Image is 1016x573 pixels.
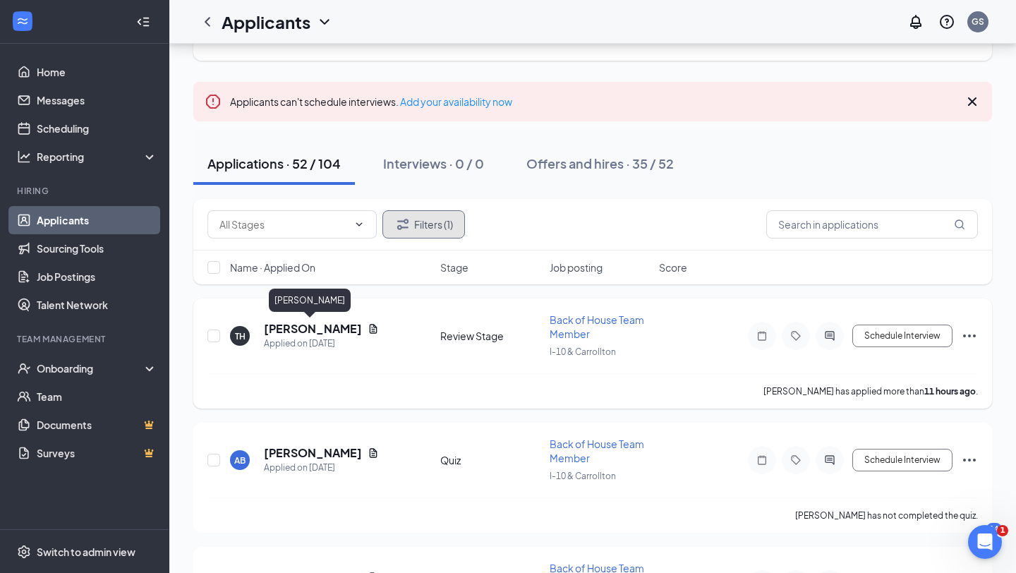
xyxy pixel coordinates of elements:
a: SurveysCrown [37,439,157,467]
svg: Settings [17,545,31,559]
svg: Filter [394,216,411,233]
span: Stage [440,260,468,275]
div: Applications · 52 / 104 [207,155,341,172]
span: Name · Applied On [230,260,315,275]
svg: ActiveChat [821,454,838,466]
a: Sourcing Tools [37,234,157,263]
div: 14 [986,523,1002,535]
svg: Document [368,447,379,459]
b: 11 hours ago [924,386,976,397]
input: All Stages [219,217,348,232]
span: I-10 & Carrollton [550,346,616,357]
span: Back of House Team Member [550,438,644,464]
svg: Collapse [136,15,150,29]
span: 1 [997,525,1008,536]
svg: Note [754,330,770,342]
p: [PERSON_NAME] has not completed the quiz. [795,509,978,521]
a: Team [37,382,157,411]
svg: Note [754,454,770,466]
span: I-10 & Carrollton [550,471,616,481]
div: Onboarding [37,361,145,375]
div: Applied on [DATE] [264,461,379,475]
div: TH [235,330,246,342]
span: Score [659,260,687,275]
svg: Tag [787,330,804,342]
h5: [PERSON_NAME] [264,321,362,337]
div: [PERSON_NAME] [269,289,351,312]
span: Applicants can't schedule interviews. [230,95,512,108]
div: Reporting [37,150,158,164]
input: Search in applications [766,210,978,239]
div: Team Management [17,333,155,345]
a: Home [37,58,157,86]
svg: Document [368,323,379,334]
a: Messages [37,86,157,114]
div: Interviews · 0 / 0 [383,155,484,172]
svg: Analysis [17,150,31,164]
span: Back of House Team Member [550,313,644,340]
iframe: Intercom live chat [968,525,1002,559]
svg: ActiveChat [821,330,838,342]
svg: Ellipses [961,327,978,344]
a: Scheduling [37,114,157,143]
svg: Error [205,93,222,110]
a: Job Postings [37,263,157,291]
button: Schedule Interview [852,449,953,471]
div: Review Stage [440,329,541,343]
div: Switch to admin view [37,545,135,559]
div: Offers and hires · 35 / 52 [526,155,674,172]
h5: [PERSON_NAME] [264,445,362,461]
a: Add your availability now [400,95,512,108]
svg: ChevronDown [353,219,365,230]
a: DocumentsCrown [37,411,157,439]
svg: UserCheck [17,361,31,375]
svg: QuestionInfo [938,13,955,30]
svg: Notifications [907,13,924,30]
h1: Applicants [222,10,310,34]
a: Applicants [37,206,157,234]
div: GS [972,16,984,28]
svg: ChevronLeft [199,13,216,30]
div: Hiring [17,185,155,197]
p: [PERSON_NAME] has applied more than . [763,385,978,397]
div: AB [234,454,246,466]
svg: ChevronDown [316,13,333,30]
svg: Cross [964,93,981,110]
div: Applied on [DATE] [264,337,379,351]
svg: Tag [787,454,804,466]
svg: Ellipses [961,452,978,469]
span: Job posting [550,260,603,275]
button: Filter Filters (1) [382,210,465,239]
svg: MagnifyingGlass [954,219,965,230]
button: Schedule Interview [852,325,953,347]
a: Talent Network [37,291,157,319]
svg: WorkstreamLogo [16,14,30,28]
div: Quiz [440,453,541,467]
